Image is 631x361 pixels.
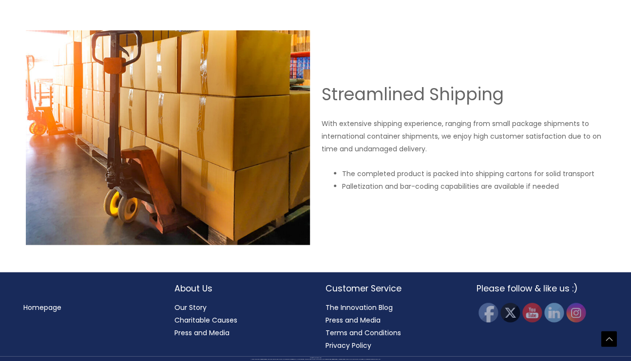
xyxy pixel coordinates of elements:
[325,340,371,350] a: Privacy Policy
[174,301,306,339] nav: About Us
[174,282,306,294] h2: About Us
[325,282,457,294] h2: Customer Service
[17,357,614,358] div: Copyright © 2025
[315,357,322,358] span: Cosmetic Solutions
[342,180,606,192] li: Palletization and bar-coding capabilities are available if needed
[174,315,237,325] a: Charitable Causes
[26,30,310,245] img: Shipping image featuring shipping pallets and a pallet jack
[17,359,614,360] div: All material on this Website, including design, text, images, logos and sounds, are owned by Cosm...
[325,315,381,325] a: Press and Media
[322,117,606,155] p: With extensive shipping experience, ranging from small package shipments to international contain...
[23,301,155,313] nav: Menu
[477,282,608,294] h2: Please follow & like us :)
[23,302,61,312] a: Homepage
[325,327,401,337] a: Terms and Conditions
[174,327,229,337] a: Press and Media
[174,302,207,312] a: Our Story
[322,83,606,106] h2: Streamlined Shipping
[342,167,606,180] li: The completed product is packed into shipping cartons for solid transport
[500,303,520,322] img: Twitter
[325,302,393,312] a: The Innovation Blog
[478,303,498,322] img: Facebook
[325,301,457,351] nav: Customer Service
